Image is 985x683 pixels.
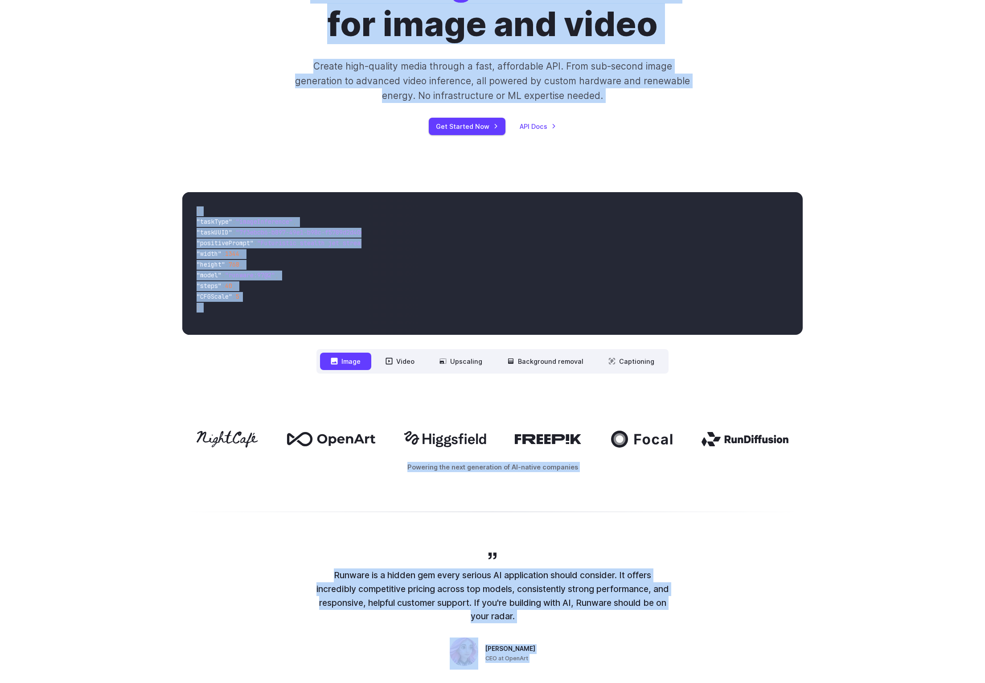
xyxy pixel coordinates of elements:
[225,250,239,258] span: 1344
[232,228,236,236] span: :
[236,218,293,226] span: "imageInference"
[225,282,232,290] span: 40
[232,218,236,226] span: :
[429,353,493,370] button: Upscaling
[375,353,425,370] button: Video
[275,271,279,279] span: ,
[225,271,275,279] span: "runware:97@2"
[485,644,535,654] span: [PERSON_NAME]
[429,118,505,135] a: Get Started Now
[239,260,243,268] span: ,
[222,282,225,290] span: :
[520,121,556,132] a: API Docs
[197,250,222,258] span: "width"
[450,638,478,666] img: Person
[182,462,803,472] p: Powering the next generation of AI-native companies
[257,239,582,247] span: "Futuristic stealth jet streaking through a neon-lit cityscape with glowing purple exhaust"
[197,260,225,268] span: "height"
[197,207,200,215] span: {
[222,271,225,279] span: :
[197,271,222,279] span: "model"
[229,260,239,268] span: 768
[293,218,296,226] span: ,
[197,303,200,311] span: }
[232,282,236,290] span: ,
[239,250,243,258] span: ,
[225,260,229,268] span: :
[197,218,232,226] span: "taskType"
[236,228,371,236] span: "7f3ebcb6-b897-49e1-b98c-f5789d2d40d7"
[485,654,528,663] span: CEO at OpenArt
[598,353,665,370] button: Captioning
[197,282,222,290] span: "steps"
[197,228,232,236] span: "taskUUID"
[197,239,254,247] span: "positivePrompt"
[254,239,257,247] span: :
[314,568,671,623] p: Runware is a hidden gem every serious AI application should consider. It offers incredibly compet...
[236,292,239,300] span: 5
[294,59,691,103] p: Create high-quality media through a fast, affordable API. From sub-second image generation to adv...
[222,250,225,258] span: :
[497,353,594,370] button: Background removal
[320,353,371,370] button: Image
[232,292,236,300] span: :
[197,292,232,300] span: "CFGScale"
